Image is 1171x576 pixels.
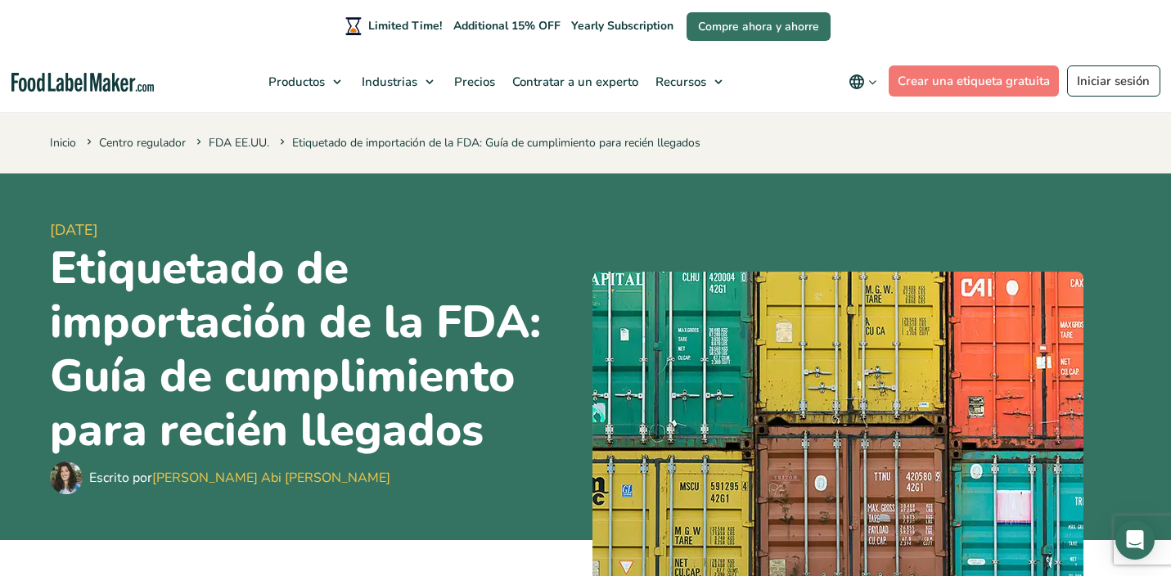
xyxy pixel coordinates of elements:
[449,15,565,38] span: Additional 15% OFF
[260,52,349,111] a: Productos
[647,52,731,111] a: Recursos
[263,74,327,90] span: Productos
[89,468,390,488] div: Escrito por
[354,52,442,111] a: Industrias
[449,74,497,90] span: Precios
[50,219,579,241] span: [DATE]
[687,12,831,41] a: Compre ahora y ahorre
[50,135,76,151] a: Inicio
[651,74,708,90] span: Recursos
[446,52,500,111] a: Precios
[50,241,579,457] h1: Etiquetado de importación de la FDA: Guía de cumplimiento para recién llegados
[209,135,269,151] a: FDA EE.UU.
[357,74,419,90] span: Industrias
[50,461,83,494] img: Maria Abi Hanna - Etiquetadora de alimentos
[889,65,1060,97] a: Crear una etiqueta gratuita
[507,74,640,90] span: Contratar a un experto
[504,52,643,111] a: Contratar a un experto
[152,469,390,487] a: [PERSON_NAME] Abi [PERSON_NAME]
[99,135,186,151] a: Centro regulador
[277,135,700,151] span: Etiquetado de importación de la FDA: Guía de cumplimiento para recién llegados
[368,18,442,34] span: Limited Time!
[1067,65,1160,97] a: Iniciar sesión
[1115,520,1155,560] div: Open Intercom Messenger
[571,18,673,34] span: Yearly Subscription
